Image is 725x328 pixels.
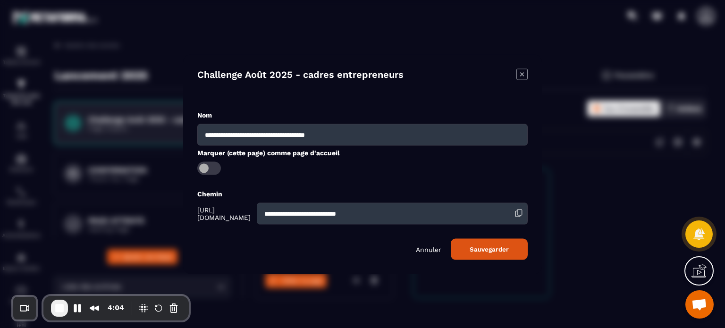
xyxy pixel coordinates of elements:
[416,245,441,253] p: Annuler
[197,149,340,156] label: Marquer (cette page) comme page d'accueil
[451,238,528,260] button: Sauvegarder
[197,68,404,82] h4: Challenge Août 2025 - cadres entrepreneurs
[197,190,222,197] label: Chemin
[197,111,212,118] label: Nom
[197,206,254,221] span: [URL][DOMAIN_NAME]
[685,290,714,319] div: Ouvrir le chat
